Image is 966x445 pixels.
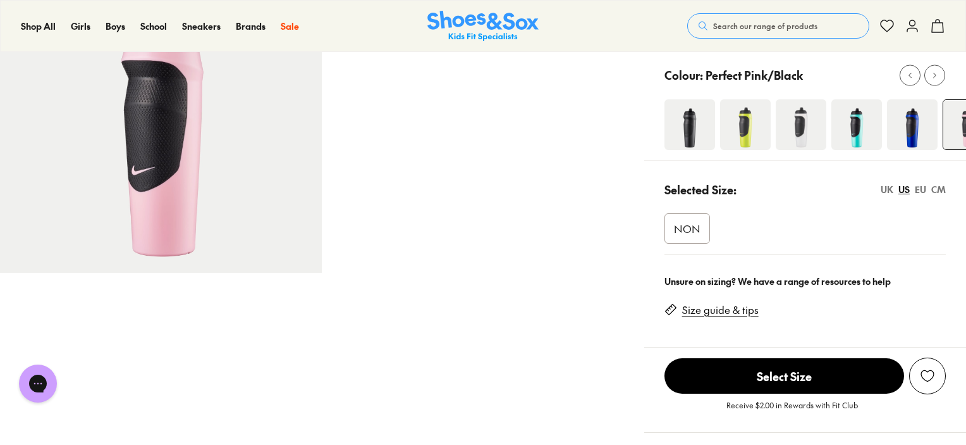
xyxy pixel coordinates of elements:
span: Shop All [21,20,56,32]
a: Brands [236,20,266,33]
span: NON [674,221,700,236]
button: Add to Wishlist [909,358,946,394]
div: CM [931,183,946,196]
a: Size guide & tips [682,303,759,317]
span: Select Size [664,358,904,394]
span: Boys [106,20,125,32]
div: EU [915,183,926,196]
p: Colour: [664,66,703,84]
div: UK [881,183,893,196]
span: Sneakers [182,20,221,32]
p: Perfect Pink/Black [706,66,803,84]
a: Shop All [21,20,56,33]
iframe: Gorgias live chat messenger [13,360,63,407]
img: 4-564358_1 [720,99,771,150]
span: Brands [236,20,266,32]
span: Search our range of products [713,20,817,32]
a: Shoes & Sox [427,11,539,42]
span: Girls [71,20,90,32]
img: 4-564355_1 [776,99,826,150]
div: Unsure on sizing? We have a range of resources to help [664,275,946,288]
a: Girls [71,20,90,33]
div: US [898,183,910,196]
p: Receive $2.00 in Rewards with Fit Club [726,399,858,422]
p: Selected Size: [664,181,737,198]
img: 4-564357_1 [831,99,882,150]
img: 4-564354_1 [887,99,938,150]
img: 4-564359_1 [664,99,715,150]
a: Boys [106,20,125,33]
span: School [140,20,167,32]
a: Sale [281,20,299,33]
a: Sneakers [182,20,221,33]
button: Search our range of products [687,13,869,39]
button: Select Size [664,358,904,394]
a: School [140,20,167,33]
img: SNS_Logo_Responsive.svg [427,11,539,42]
span: Sale [281,20,299,32]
